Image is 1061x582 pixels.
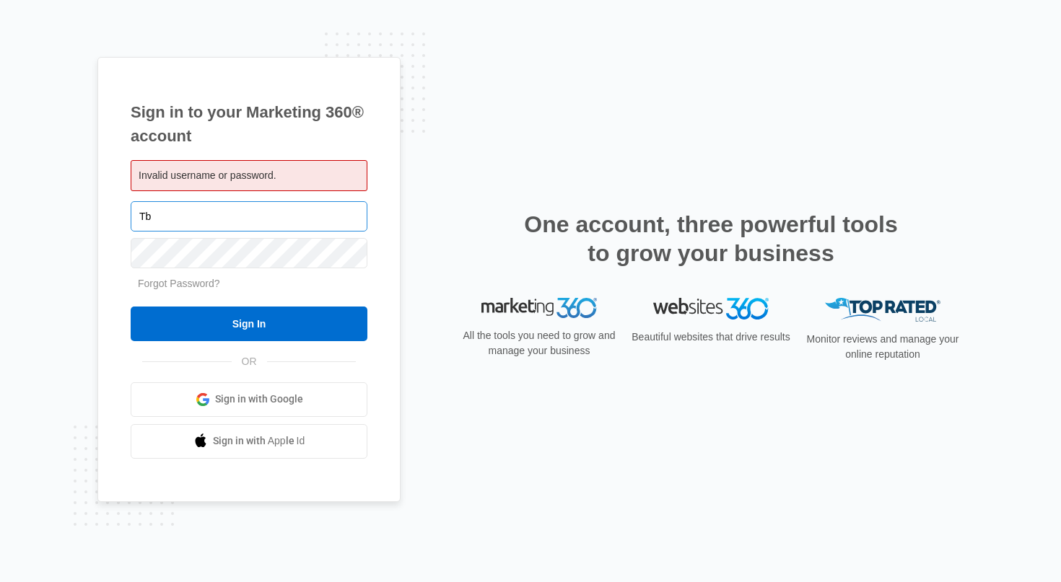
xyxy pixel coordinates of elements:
[131,307,367,341] input: Sign In
[131,382,367,417] a: Sign in with Google
[139,169,276,181] span: Invalid username or password.
[213,433,305,449] span: Sign in with Apple Id
[131,201,367,232] input: Email
[630,330,792,345] p: Beautiful websites that drive results
[215,392,303,407] span: Sign in with Google
[232,354,267,369] span: OR
[520,210,902,268] h2: One account, three powerful tools to grow your business
[458,328,620,358] p: All the tools you need to grow and manage your business
[825,298,940,322] img: Top Rated Local
[131,424,367,459] a: Sign in with Apple Id
[481,298,597,318] img: Marketing 360
[802,332,964,362] p: Monitor reviews and manage your online reputation
[653,298,769,319] img: Websites 360
[138,278,220,289] a: Forgot Password?
[131,100,367,148] h1: Sign in to your Marketing 360® account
